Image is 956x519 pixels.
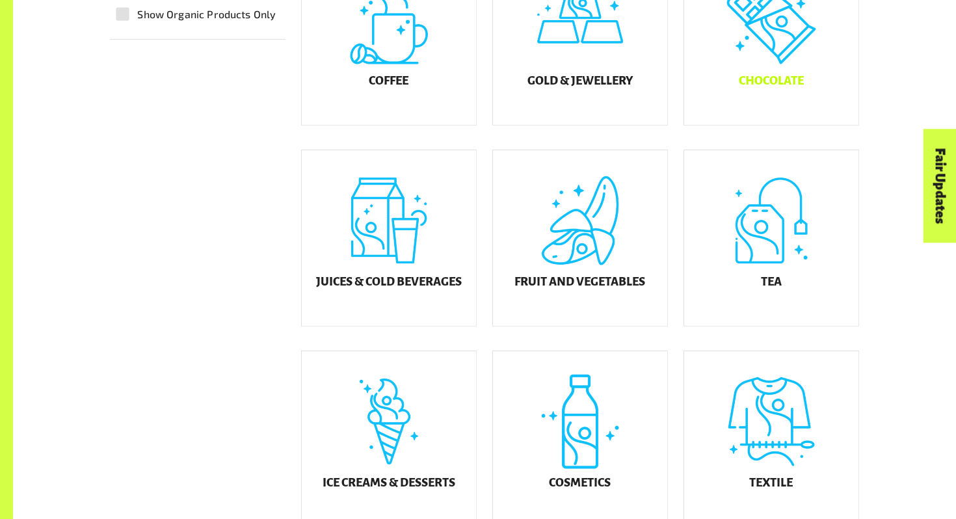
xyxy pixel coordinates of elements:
[323,477,455,490] h5: Ice Creams & Desserts
[137,7,276,22] span: Show Organic Products Only
[549,477,611,490] h5: Cosmetics
[749,477,793,490] h5: Textile
[527,75,633,88] h5: Gold & Jewellery
[684,150,859,326] a: Tea
[369,75,408,88] h5: Coffee
[316,276,462,289] h5: Juices & Cold Beverages
[739,75,804,88] h5: Chocolate
[301,150,477,326] a: Juices & Cold Beverages
[492,150,668,326] a: Fruit and Vegetables
[761,276,782,289] h5: Tea
[514,276,645,289] h5: Fruit and Vegetables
